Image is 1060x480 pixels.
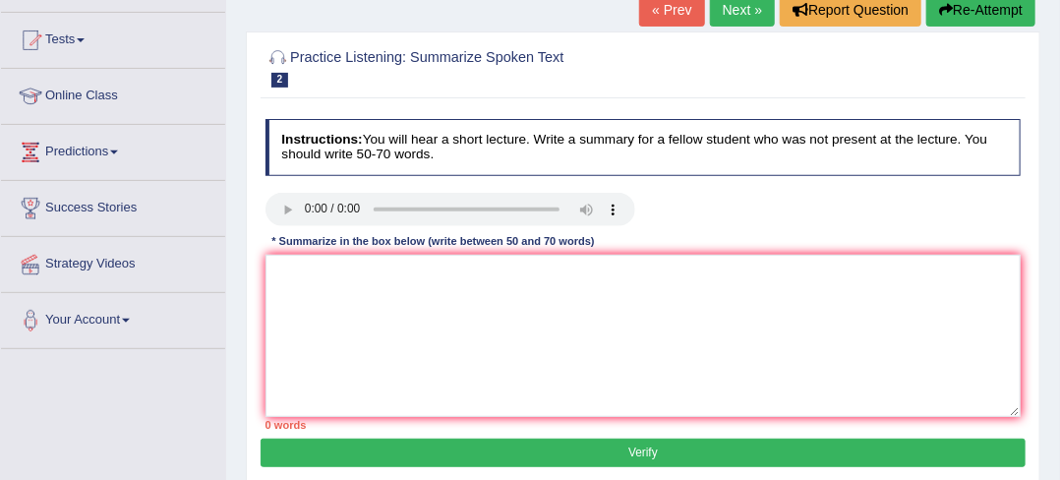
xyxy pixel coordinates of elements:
a: Online Class [1,69,225,118]
a: Predictions [1,125,225,174]
div: 0 words [265,417,1022,433]
a: Tests [1,13,225,62]
h4: You will hear a short lecture. Write a summary for a fellow student who was not present at the le... [265,119,1022,175]
a: Strategy Videos [1,237,225,286]
a: Success Stories [1,181,225,230]
h2: Practice Listening: Summarize Spoken Text [265,46,735,88]
div: * Summarize in the box below (write between 50 and 70 words) [265,234,602,251]
span: 2 [271,73,289,88]
button: Verify [261,439,1025,467]
b: Instructions: [281,132,362,147]
a: Your Account [1,293,225,342]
